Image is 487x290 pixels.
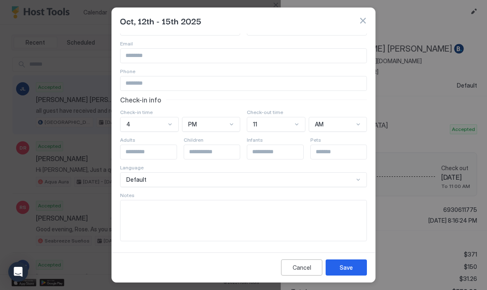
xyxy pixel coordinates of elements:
[121,145,188,159] input: Input Field
[126,121,130,128] span: 4
[121,76,366,90] input: Input Field
[120,68,135,74] span: Phone
[293,263,311,272] div: Cancel
[340,263,353,272] div: Save
[315,121,324,128] span: AM
[120,164,144,171] span: Language
[120,192,135,198] span: Notes
[281,259,322,276] button: Cancel
[184,145,252,159] input: Input Field
[120,14,201,27] span: Oct, 12th - 15th 2025
[253,121,257,128] span: 11
[188,121,197,128] span: PM
[120,109,153,115] span: Check-in time
[247,137,263,143] span: Infants
[247,145,315,159] input: Input Field
[120,40,133,47] span: Email
[120,137,135,143] span: Adults
[121,200,366,241] textarea: Input Field
[121,49,366,63] input: Input Field
[247,109,283,115] span: Check-out time
[184,137,203,143] span: Children
[120,96,161,104] span: Check-in info
[310,137,321,143] span: Pets
[8,262,28,282] div: Open Intercom Messenger
[126,176,147,183] span: Default
[311,145,378,159] input: Input Field
[326,259,367,276] button: Save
